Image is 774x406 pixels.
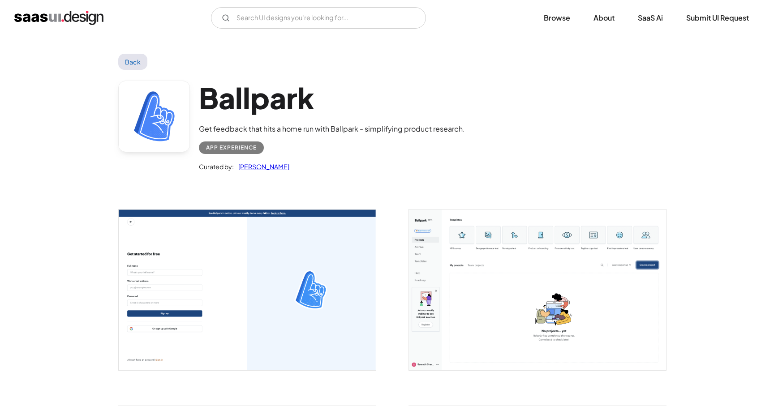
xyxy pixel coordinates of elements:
form: Email Form [211,7,426,29]
a: open lightbox [119,209,376,370]
div: App Experience [206,142,257,153]
a: About [583,8,625,28]
a: Browse [533,8,581,28]
a: Back [118,54,147,70]
a: [PERSON_NAME] [234,161,289,172]
a: SaaS Ai [627,8,674,28]
input: Search UI designs you're looking for... [211,7,426,29]
img: 641056a9e6660c8fe1f9983e_Ballpark%20Home%20Screen.png [409,209,666,370]
div: Get feedback that hits a home run with Ballpark - simplifying product research. [199,124,465,134]
a: Submit UI Request [675,8,760,28]
h1: Ballpark [199,81,465,115]
a: home [14,11,103,25]
img: 641056a41e2d829da313e94c_Ballpark%20Signup%20Screen.png [119,209,376,370]
div: Curated by: [199,161,234,172]
a: open lightbox [409,209,666,370]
